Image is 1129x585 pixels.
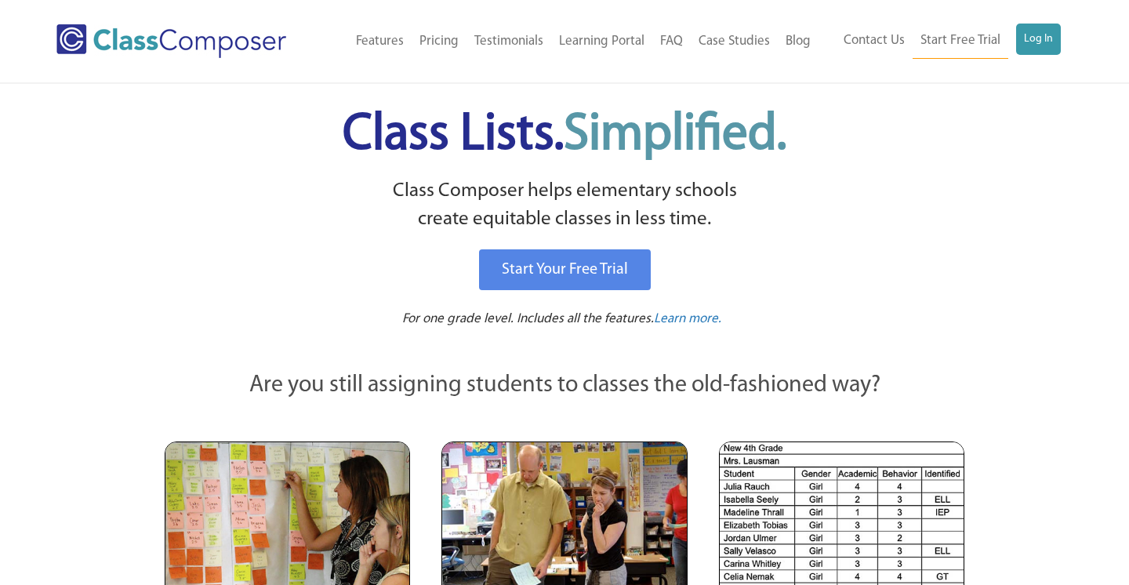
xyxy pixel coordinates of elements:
[343,110,786,161] span: Class Lists.
[652,24,691,59] a: FAQ
[322,24,819,59] nav: Header Menu
[551,24,652,59] a: Learning Portal
[778,24,819,59] a: Blog
[165,369,964,403] p: Are you still assigning students to classes the old-fashioned way?
[1016,24,1061,55] a: Log In
[836,24,913,58] a: Contact Us
[466,24,551,59] a: Testimonials
[162,177,967,234] p: Class Composer helps elementary schools create equitable classes in less time.
[56,24,286,58] img: Class Composer
[913,24,1008,59] a: Start Free Trial
[654,310,721,329] a: Learn more.
[348,24,412,59] a: Features
[402,312,654,325] span: For one grade level. Includes all the features.
[564,110,786,161] span: Simplified.
[502,262,628,278] span: Start Your Free Trial
[479,249,651,290] a: Start Your Free Trial
[691,24,778,59] a: Case Studies
[654,312,721,325] span: Learn more.
[819,24,1061,59] nav: Header Menu
[412,24,466,59] a: Pricing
